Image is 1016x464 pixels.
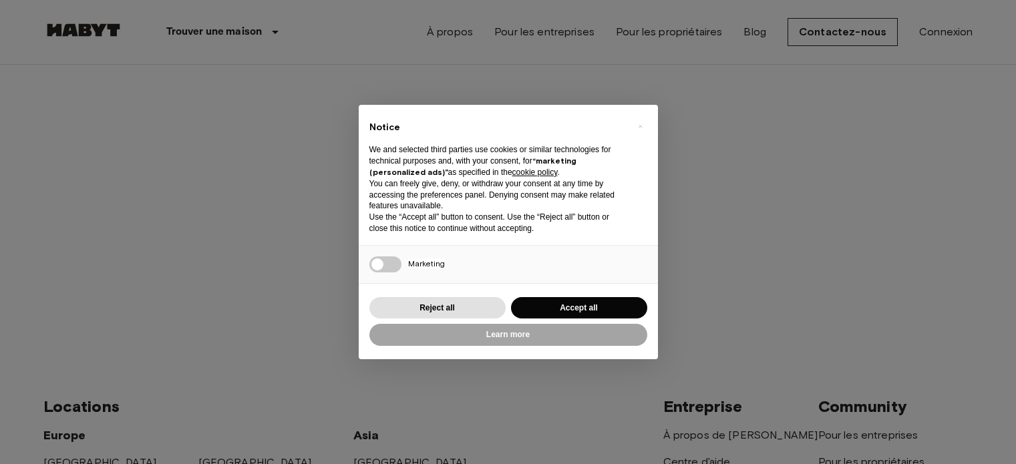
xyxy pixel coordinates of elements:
strong: “marketing (personalized ads)” [369,156,576,177]
p: We and selected third parties use cookies or similar technologies for technical purposes and, wit... [369,144,626,178]
a: cookie policy [512,168,558,177]
h2: Notice [369,121,626,134]
span: × [638,118,643,134]
button: Reject all [369,297,506,319]
button: Close this notice [630,115,651,137]
span: Marketing [408,258,445,268]
p: You can freely give, deny, or withdraw your consent at any time by accessing the preferences pane... [369,178,626,212]
button: Accept all [511,297,647,319]
button: Learn more [369,324,647,346]
p: Use the “Accept all” button to consent. Use the “Reject all” button or close this notice to conti... [369,212,626,234]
